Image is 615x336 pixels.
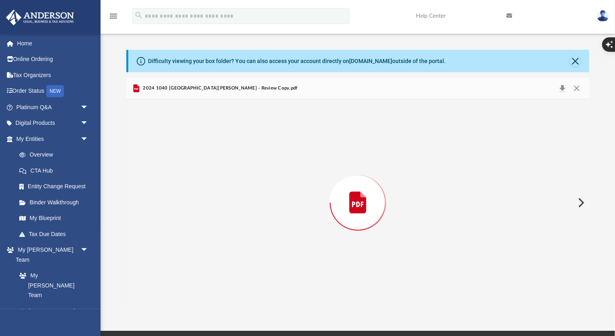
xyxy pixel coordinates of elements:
[46,85,64,97] div: NEW
[11,303,97,329] a: [PERSON_NAME] System
[597,10,609,22] img: User Pic
[6,67,101,83] a: Tax Organizers
[6,35,101,51] a: Home
[109,15,118,21] a: menu
[11,147,101,163] a: Overview
[11,194,101,210] a: Binder Walkthrough
[6,83,101,100] a: Order StatusNEW
[572,191,589,214] button: Next File
[6,242,97,268] a: My [PERSON_NAME] Teamarrow_drop_down
[80,131,97,147] span: arrow_drop_down
[11,163,101,179] a: CTA Hub
[555,83,570,94] button: Download
[570,83,584,94] button: Close
[6,131,101,147] a: My Entitiesarrow_drop_down
[109,11,118,21] i: menu
[148,57,446,65] div: Difficulty viewing your box folder? You can also access your account directly on outside of the p...
[80,242,97,259] span: arrow_drop_down
[11,226,101,242] a: Tax Due Dates
[349,58,392,64] a: [DOMAIN_NAME]
[80,115,97,132] span: arrow_drop_down
[126,78,589,306] div: Preview
[6,115,101,131] a: Digital Productsarrow_drop_down
[4,10,76,25] img: Anderson Advisors Platinum Portal
[134,11,143,20] i: search
[11,210,97,226] a: My Blueprint
[11,268,93,303] a: My [PERSON_NAME] Team
[80,99,97,116] span: arrow_drop_down
[6,51,101,67] a: Online Ordering
[570,55,581,67] button: Close
[141,85,298,92] span: 2024 1040 [GEOGRAPHIC_DATA][PERSON_NAME] - Review Copy.pdf
[11,179,101,195] a: Entity Change Request
[6,99,101,115] a: Platinum Q&Aarrow_drop_down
